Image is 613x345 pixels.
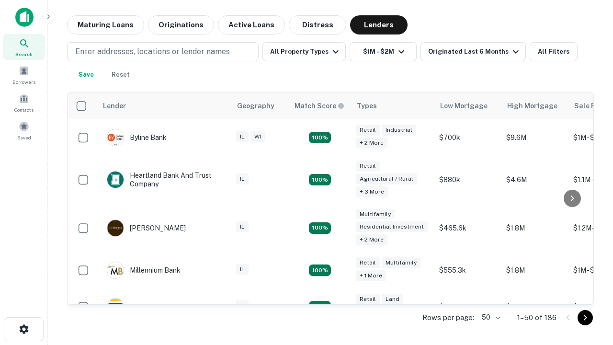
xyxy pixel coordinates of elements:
button: Reset [105,65,136,84]
div: OLD National Bank [107,298,189,315]
p: Enter addresses, locations or lender names [75,46,230,57]
th: Low Mortgage [434,92,501,119]
div: Geography [237,100,274,112]
td: $715k [434,288,501,325]
button: Originations [148,15,214,34]
iframe: Chat Widget [565,268,613,314]
button: Distress [289,15,346,34]
div: Retail [356,257,380,268]
button: Originated Last 6 Months [420,42,526,61]
div: Originated Last 6 Months [428,46,522,57]
div: Agricultural / Rural [356,173,417,184]
div: Residential Investment [356,221,428,232]
div: Low Mortgage [440,100,488,112]
img: picture [107,299,124,315]
div: Matching Properties: 18, hasApolloMatch: undefined [309,301,331,312]
div: Multifamily [356,209,395,220]
div: High Mortgage [507,100,557,112]
div: Capitalize uses an advanced AI algorithm to match your search with the best lender. The match sco... [295,101,344,111]
div: IL [236,131,249,142]
div: WI [250,131,265,142]
div: IL [236,300,249,311]
div: 50 [478,310,502,324]
button: Maturing Loans [67,15,144,34]
div: + 3 more [356,186,388,197]
td: $700k [434,119,501,156]
span: Borrowers [12,78,35,86]
button: Lenders [350,15,408,34]
th: Types [351,92,434,119]
span: Saved [17,134,31,141]
div: + 1 more [356,270,386,281]
div: Heartland Bank And Trust Company [107,171,222,188]
div: IL [236,221,249,232]
img: picture [107,220,124,236]
td: $1.8M [501,204,568,253]
div: + 2 more [356,138,387,149]
button: All Property Types [262,42,346,61]
div: Types [357,100,377,112]
button: $1M - $2M [350,42,417,61]
img: picture [107,262,124,278]
div: [PERSON_NAME] [107,219,186,237]
span: Contacts [14,106,34,114]
div: Lender [103,100,126,112]
div: Retail [356,294,380,305]
div: Matching Properties: 16, hasApolloMatch: undefined [309,264,331,276]
div: Industrial [382,125,416,136]
td: $555.3k [434,252,501,288]
td: $4.6M [501,156,568,204]
p: 1–50 of 186 [517,312,556,323]
button: Enter addresses, locations or lender names [67,42,259,61]
img: picture [107,172,124,188]
div: Byline Bank [107,129,167,146]
img: capitalize-icon.png [15,8,34,27]
div: Millennium Bank [107,262,181,279]
td: $9.6M [501,119,568,156]
div: Land [382,294,403,305]
button: Go to next page [578,310,593,325]
th: High Mortgage [501,92,568,119]
td: $1.8M [501,252,568,288]
h6: Match Score [295,101,342,111]
p: Rows per page: [422,312,474,323]
div: Retail [356,161,380,172]
div: Retail [356,125,380,136]
div: IL [236,264,249,275]
img: picture [107,129,124,146]
a: Search [3,34,45,60]
button: All Filters [530,42,578,61]
td: $880k [434,156,501,204]
a: Contacts [3,90,45,115]
a: Borrowers [3,62,45,88]
div: + 2 more [356,234,387,245]
th: Lender [97,92,231,119]
th: Capitalize uses an advanced AI algorithm to match your search with the best lender. The match sco... [289,92,351,119]
div: Matching Properties: 27, hasApolloMatch: undefined [309,222,331,234]
span: Search [15,50,33,58]
div: IL [236,173,249,184]
a: Saved [3,117,45,143]
th: Geography [231,92,289,119]
td: $465.6k [434,204,501,253]
button: Save your search to get updates of matches that match your search criteria. [71,65,102,84]
div: Multifamily [382,257,420,268]
button: Active Loans [218,15,285,34]
div: Matching Properties: 20, hasApolloMatch: undefined [309,132,331,143]
td: $4M [501,288,568,325]
div: Matching Properties: 17, hasApolloMatch: undefined [309,174,331,185]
